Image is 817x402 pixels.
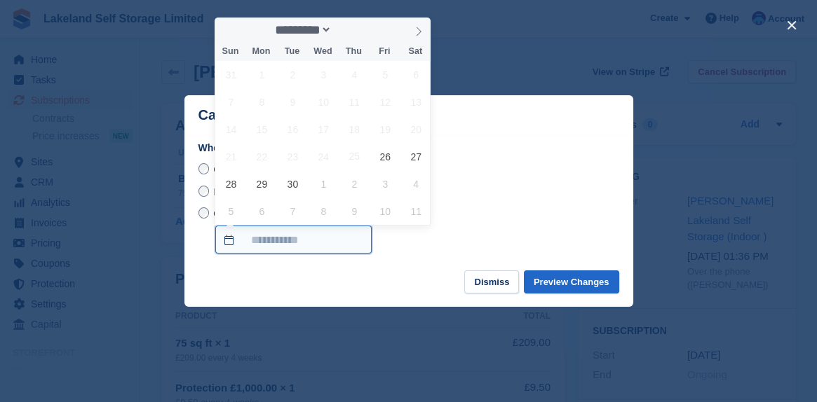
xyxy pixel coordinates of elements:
[217,170,245,197] span: September 28, 2025
[215,47,245,56] span: Sun
[310,88,337,116] span: September 10, 2025
[276,47,307,56] span: Tue
[403,170,430,197] span: October 4, 2025
[215,226,372,254] input: On a custom date
[524,270,619,293] button: Preview Changes
[310,61,337,88] span: September 3, 2025
[307,47,338,56] span: Wed
[245,47,276,56] span: Mon
[403,116,430,143] span: September 20, 2025
[217,61,245,88] span: August 31, 2025
[341,61,368,88] span: September 4, 2025
[279,197,306,225] span: October 7, 2025
[217,116,245,143] span: September 14, 2025
[341,88,368,116] span: September 11, 2025
[248,170,276,197] span: September 29, 2025
[310,143,337,170] span: September 24, 2025
[248,116,276,143] span: September 15, 2025
[217,197,245,225] span: October 5, 2025
[310,116,337,143] span: September 17, 2025
[400,47,431,56] span: Sat
[372,61,399,88] span: September 5, 2025
[372,88,399,116] span: September 12, 2025
[217,143,245,170] span: September 21, 2025
[198,186,210,197] input: Immediately
[198,141,619,155] label: When do you want to cancel the subscription?
[372,170,399,197] span: October 3, 2025
[310,197,337,225] span: October 8, 2025
[310,170,337,197] span: October 1, 2025
[464,270,519,293] button: Dismiss
[341,116,368,143] span: September 18, 2025
[403,143,430,170] span: September 27, 2025
[279,116,306,143] span: September 16, 2025
[198,107,334,123] p: Cancel Subscription
[217,88,245,116] span: September 7, 2025
[213,164,346,175] span: Cancel at end of term - [DATE]
[248,61,276,88] span: September 1, 2025
[248,88,276,116] span: September 8, 2025
[248,197,276,225] span: October 6, 2025
[332,22,376,37] input: Year
[372,116,399,143] span: September 19, 2025
[338,47,369,56] span: Thu
[369,47,400,56] span: Fri
[403,88,430,116] span: September 13, 2025
[403,61,430,88] span: September 6, 2025
[213,186,266,197] span: Immediately
[270,22,332,37] select: Month
[403,197,430,225] span: October 11, 2025
[279,88,306,116] span: September 9, 2025
[248,143,276,170] span: September 22, 2025
[341,170,368,197] span: October 2, 2025
[279,143,306,170] span: September 23, 2025
[198,207,210,219] input: On a custom date
[341,197,368,225] span: October 9, 2025
[279,170,306,197] span: September 30, 2025
[781,14,803,36] button: close
[213,208,291,219] span: On a custom date
[198,163,210,174] input: Cancel at end of term - [DATE]
[372,197,399,225] span: October 10, 2025
[341,143,368,170] span: September 25, 2025
[372,143,399,170] span: September 26, 2025
[279,61,306,88] span: September 2, 2025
